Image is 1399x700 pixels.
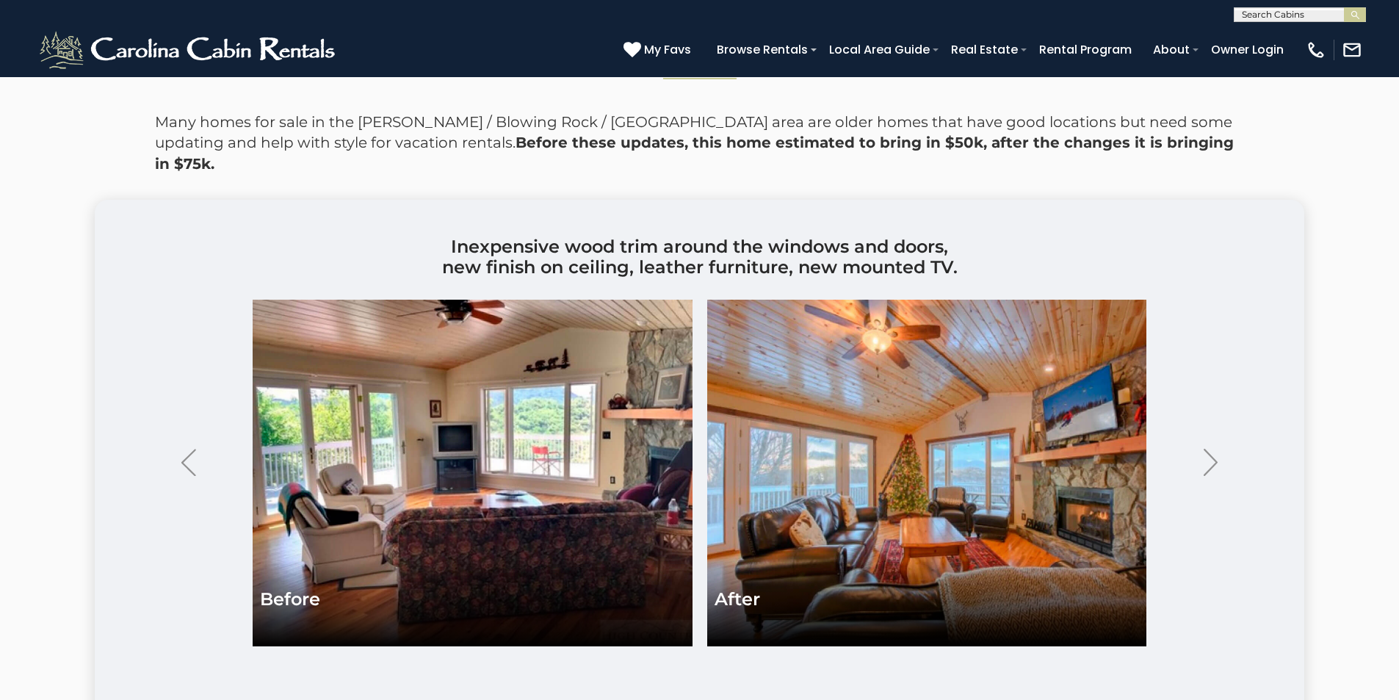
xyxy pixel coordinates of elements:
img: arrow [181,449,196,476]
span: My Favs [644,40,691,59]
button: Previous [165,429,212,495]
p: After [715,589,760,610]
a: My Favs [623,40,695,59]
strong: Before these updates, this home estimated to bring in $50k, after the changes it is bringing in $... [155,134,1234,173]
a: # # Before After [253,300,1146,646]
img: # [253,300,693,646]
img: White-1-2.png [37,28,341,72]
a: Real Estate [944,37,1025,62]
a: About [1146,37,1197,62]
a: Owner Login [1204,37,1291,62]
img: # [707,300,1147,646]
button: Next [1187,429,1234,495]
img: mail-regular-white.png [1342,40,1362,60]
p: Before [260,589,320,610]
a: Rental Program [1032,37,1139,62]
h3: Inexpensive wood trim around the windows and doors, new finish on ceiling, leather furniture, new... [434,237,966,278]
a: Local Area Guide [822,37,937,62]
img: arrow [1204,449,1218,476]
a: Browse Rentals [709,37,815,62]
p: Many homes for sale in the [PERSON_NAME] / Blowing Rock / [GEOGRAPHIC_DATA] area are older homes ... [155,112,1243,175]
img: phone-regular-white.png [1306,40,1326,60]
